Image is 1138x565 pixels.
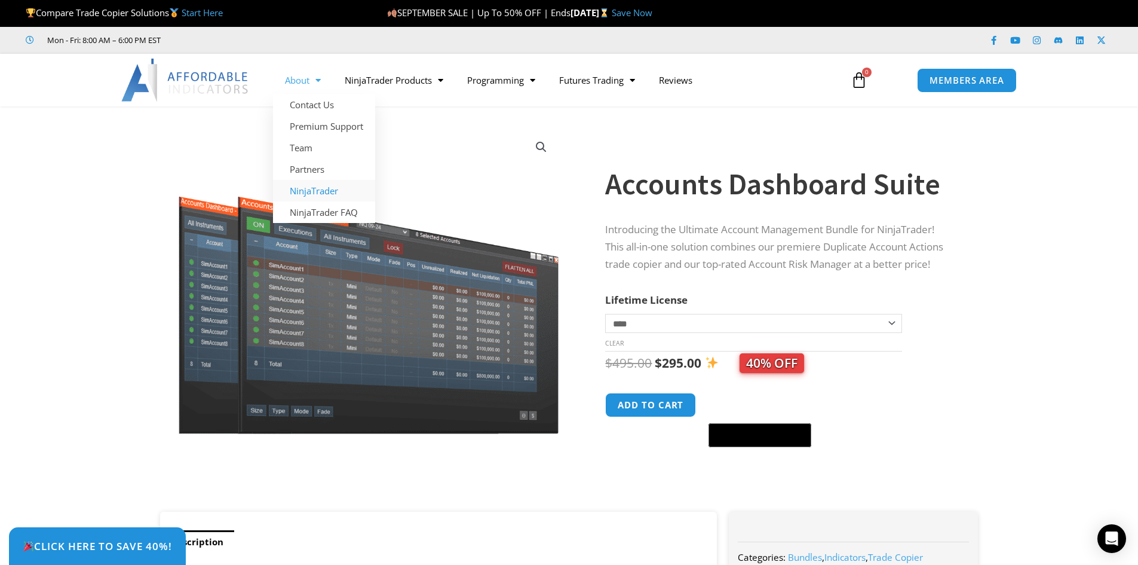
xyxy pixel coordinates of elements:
span: Click Here to save 40%! [23,541,172,551]
span: $ [605,355,612,371]
span: 40% OFF [740,353,804,373]
a: Futures Trading [547,66,647,94]
img: 🍂 [388,8,397,17]
bdi: 295.00 [655,355,701,371]
bdi: 495.00 [605,355,652,371]
a: About [273,66,333,94]
iframe: PayPal Message 1 [605,454,954,465]
a: Premium Support [273,115,375,137]
a: NinjaTrader [273,180,375,201]
ul: About [273,94,375,223]
a: Save Now [612,7,652,19]
a: NinjaTrader Products [333,66,455,94]
span: Mon - Fri: 8:00 AM – 6:00 PM EST [44,33,161,47]
img: ⌛ [600,8,609,17]
a: Start Here [182,7,223,19]
iframe: Customer reviews powered by Trustpilot [177,34,357,46]
strong: [DATE] [570,7,612,19]
span: Compare Trade Copier Solutions [26,7,223,19]
img: LogoAI | Affordable Indicators – NinjaTrader [121,59,250,102]
a: View full-screen image gallery [530,136,552,158]
p: Introducing the Ultimate Account Management Bundle for NinjaTrader! This all-in-one solution comb... [605,221,954,273]
nav: Menu [273,66,837,94]
img: 🥇 [170,8,179,17]
a: Programming [455,66,547,94]
img: 🎉 [23,541,33,551]
img: ✨ [706,356,718,369]
span: MEMBERS AREA [930,76,1004,85]
button: Add to cart [605,393,696,417]
div: Open Intercom Messenger [1097,524,1126,553]
a: Reviews [647,66,704,94]
a: NinjaTrader FAQ [273,201,375,223]
iframe: Secure express checkout frame [706,391,814,420]
a: Contact Us [273,94,375,115]
a: Team [273,137,375,158]
a: 0 [833,63,885,97]
span: 0 [862,68,872,77]
a: MEMBERS AREA [917,68,1017,93]
a: Clear options [605,339,624,347]
h1: Accounts Dashboard Suite [605,163,954,205]
button: Buy with GPay [708,423,811,447]
img: 🏆 [26,8,35,17]
label: Lifetime License [605,293,688,307]
a: Partners [273,158,375,180]
span: $ [655,355,662,371]
a: 🎉Click Here to save 40%! [9,527,186,565]
span: SEPTEMBER SALE | Up To 50% OFF | Ends [387,7,570,19]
